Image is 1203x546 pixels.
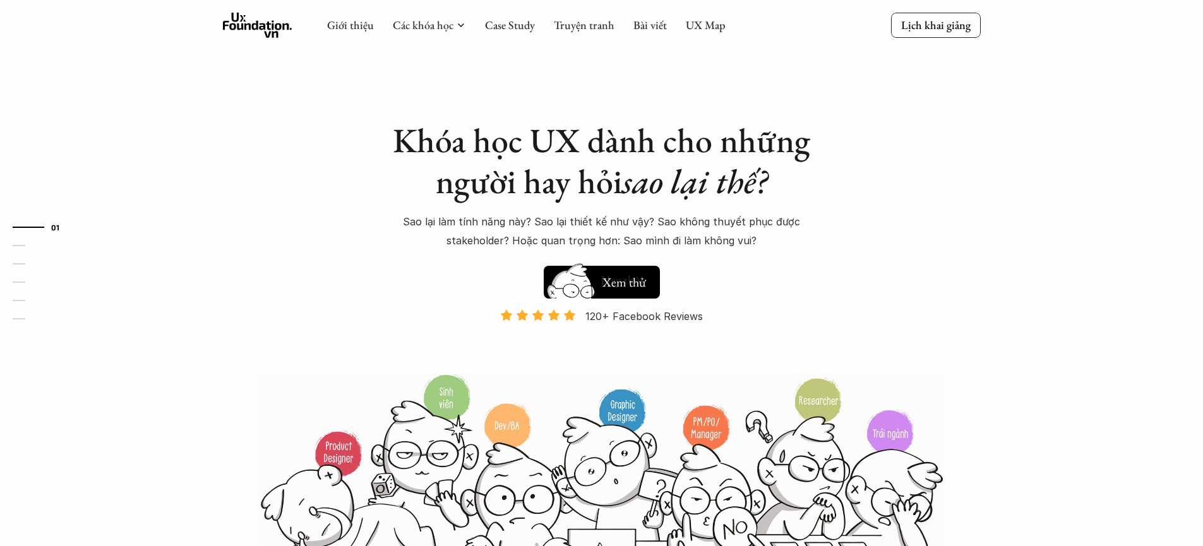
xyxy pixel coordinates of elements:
h1: Khóa học UX dành cho những người hay hỏi [381,120,823,202]
p: Lịch khai giảng [901,18,971,32]
h5: Hay thôi [601,271,643,289]
em: sao lại thế? [622,159,767,203]
p: Sao lại làm tính năng này? Sao lại thiết kế như vậy? Sao không thuyết phục được stakeholder? Hoặc... [381,212,823,251]
strong: 01 [51,223,60,232]
h5: Xem thử [601,273,647,291]
a: Hay thôiXem thử [544,259,660,299]
a: UX Map [686,18,726,32]
a: Truyện tranh [554,18,614,32]
a: 01 [13,220,73,235]
a: Case Study [485,18,535,32]
a: Các khóa học [393,18,453,32]
a: Lịch khai giảng [891,13,981,37]
p: 120+ Facebook Reviews [585,307,703,326]
a: Giới thiệu [327,18,374,32]
a: 120+ Facebook Reviews [489,309,714,372]
a: Bài viết [633,18,667,32]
